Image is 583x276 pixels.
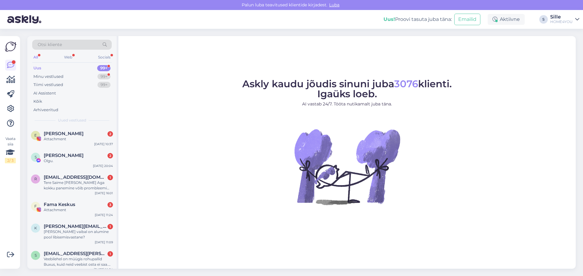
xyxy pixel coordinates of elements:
[107,175,113,180] div: 1
[44,251,107,256] span: senny.pello@hotmail.com
[35,253,37,258] span: s
[94,267,113,272] div: [DATE] 10:54
[95,213,113,217] div: [DATE] 11:24
[5,136,16,163] div: Vaata siia
[44,131,84,136] span: Eva-Lota
[33,90,56,96] div: AI Assistent
[44,256,113,267] div: Veebilehel on müügis rohupallid Buxus, kuid neid veebist osta ei saa. Soovin osta 2 palli 52cm ja...
[33,74,63,80] div: Minu vestlused
[242,78,452,100] span: Askly kaudu jõudis sinuni juba klienti. Igaüks loeb.
[94,142,113,146] div: [DATE] 10:37
[63,53,73,61] div: Web
[5,158,16,163] div: 2 / 3
[33,98,42,105] div: Kõik
[550,15,573,19] div: Sille
[292,112,402,221] img: No Chat active
[550,15,579,24] a: SilleHOME4YOU
[107,202,113,208] div: 3
[44,153,84,158] span: Sten Märtson
[95,191,113,195] div: [DATE] 16:01
[58,118,86,123] span: Uued vestlused
[34,204,37,208] span: F
[384,16,395,22] b: Uus!
[454,14,480,25] button: Emailid
[44,229,113,240] div: [PERSON_NAME] vaibal on alumine pool libisemisvastane?
[550,19,573,24] div: HOME4YOU
[95,240,113,244] div: [DATE] 11:09
[38,42,62,48] span: Otsi kliente
[44,136,113,142] div: Attachment
[97,82,111,88] div: 99+
[539,15,548,24] div: S
[394,78,418,90] span: 3076
[488,14,525,25] div: Aktiivne
[33,82,63,88] div: Tiimi vestlused
[34,226,37,230] span: k
[33,65,41,71] div: Uus
[33,107,58,113] div: Arhiveeritud
[97,65,111,71] div: 99+
[327,2,341,8] span: Luba
[5,41,16,52] img: Askly Logo
[93,164,113,168] div: [DATE] 20:04
[44,202,75,207] span: Fama Keskus
[242,101,452,107] p: AI vastab 24/7. Tööta nutikamalt juba täna.
[107,131,113,137] div: 2
[44,158,113,164] div: Olgu.
[44,180,113,191] div: Tere Saime [PERSON_NAME] Aga kokku panemine võib prombleemi kes paneb kokku ja samuti väike Sahte...
[32,53,39,61] div: All
[384,16,452,23] div: Proovi tasuta juba täna:
[107,251,113,257] div: 1
[44,175,107,180] span: raudsepp35@gmail.com
[44,207,113,213] div: Attachment
[97,53,112,61] div: Socials
[107,224,113,229] div: 1
[97,74,111,80] div: 99+
[44,224,107,229] span: krista.piirisild@gmail.com
[35,155,37,159] span: S
[34,177,37,181] span: r
[34,133,37,138] span: E
[107,153,113,158] div: 2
